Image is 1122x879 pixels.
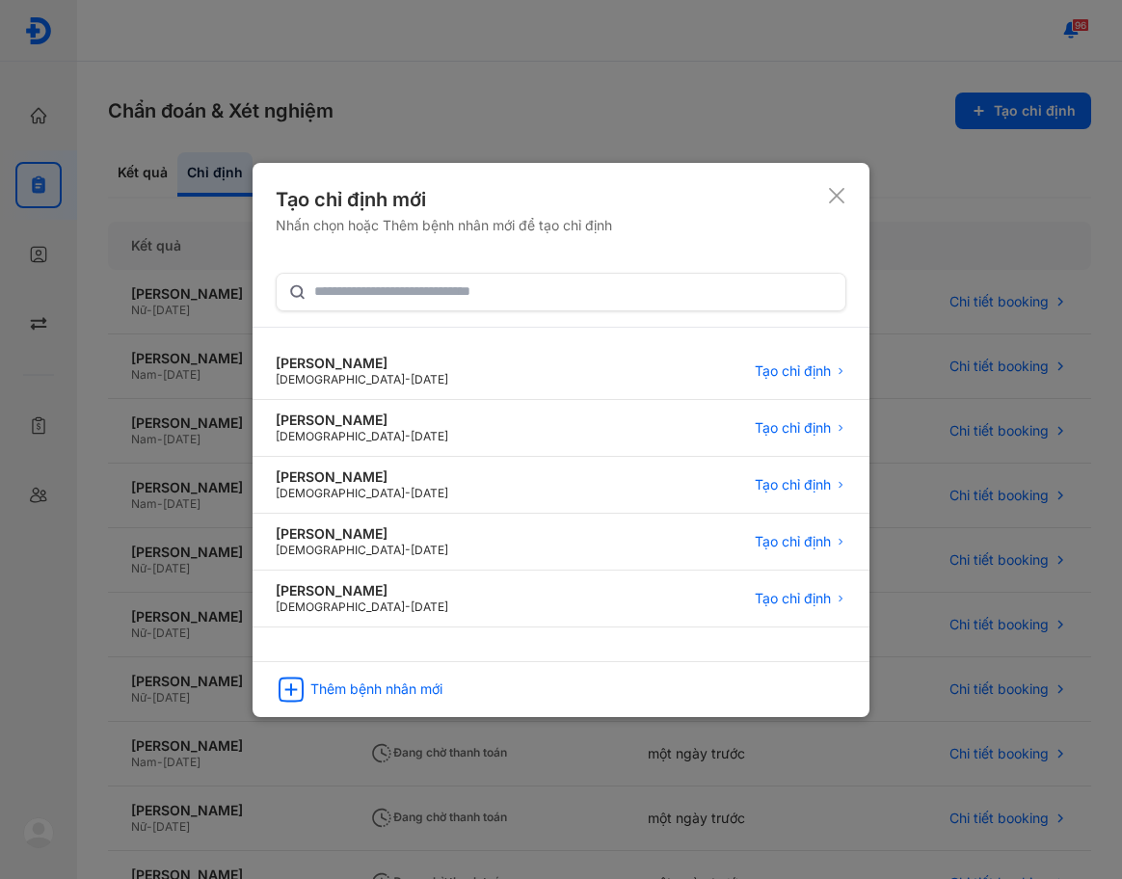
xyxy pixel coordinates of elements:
div: [PERSON_NAME] [276,582,448,599]
span: Tạo chỉ định [755,419,831,437]
span: [DEMOGRAPHIC_DATA] [276,372,405,386]
span: [DEMOGRAPHIC_DATA] [276,599,405,614]
span: Tạo chỉ định [755,362,831,380]
span: [DATE] [411,486,448,500]
span: Tạo chỉ định [755,590,831,607]
div: Nhấn chọn hoặc Thêm bệnh nhân mới để tạo chỉ định [276,217,612,234]
span: [DATE] [411,599,448,614]
div: Thêm bệnh nhân mới [310,680,442,698]
span: - [405,372,411,386]
div: [PERSON_NAME] [276,412,448,429]
span: Tạo chỉ định [755,476,831,493]
div: [PERSON_NAME] [276,355,448,372]
div: [PERSON_NAME] [276,525,448,543]
span: - [405,429,411,443]
span: - [405,599,411,614]
span: - [405,486,411,500]
div: Tạo chỉ định mới [276,186,612,213]
div: [PERSON_NAME] [276,468,448,486]
span: - [405,543,411,557]
span: [DEMOGRAPHIC_DATA] [276,486,405,500]
span: [DATE] [411,429,448,443]
span: [DEMOGRAPHIC_DATA] [276,429,405,443]
span: [DATE] [411,372,448,386]
span: [DEMOGRAPHIC_DATA] [276,543,405,557]
span: [DATE] [411,543,448,557]
span: Tạo chỉ định [755,533,831,550]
